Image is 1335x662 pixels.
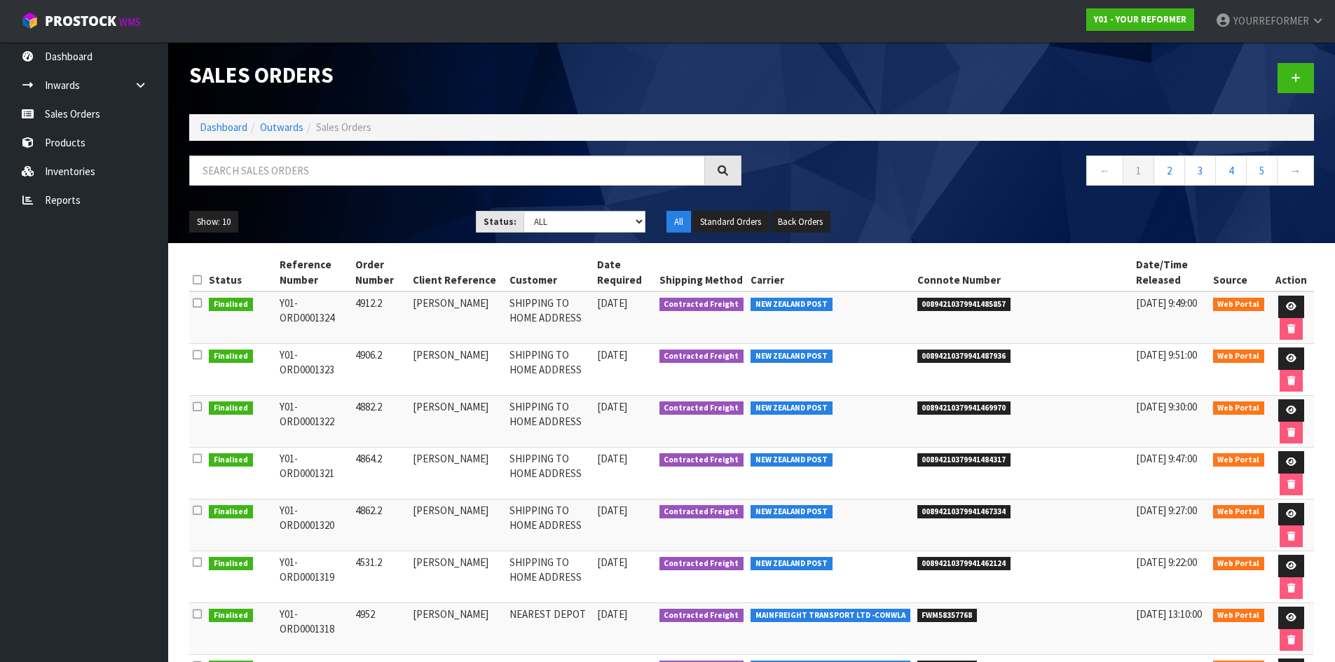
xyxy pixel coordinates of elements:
[189,156,705,186] input: Search sales orders
[1136,452,1197,465] span: [DATE] 9:47:00
[209,298,253,312] span: Finalised
[316,120,371,134] span: Sales Orders
[1210,254,1268,291] th: Source
[594,254,655,291] th: Date Required
[597,556,627,569] span: [DATE]
[770,211,830,233] button: Back Orders
[276,448,352,499] td: Y01-ORD0001321
[597,607,627,621] span: [DATE]
[506,551,594,603] td: SHIPPING TO HOME ADDRESS
[1094,13,1186,25] strong: Y01 - YOUR REFORMER
[659,453,744,467] span: Contracted Freight
[1184,156,1216,186] a: 3
[276,603,352,655] td: Y01-ORD0001318
[276,499,352,551] td: Y01-ORD0001320
[484,216,516,228] strong: Status:
[260,120,303,134] a: Outwards
[692,211,769,233] button: Standard Orders
[1086,156,1123,186] a: ←
[1268,254,1314,291] th: Action
[1136,607,1202,621] span: [DATE] 13:10:00
[409,291,506,344] td: [PERSON_NAME]
[276,254,352,291] th: Reference Number
[1213,505,1265,519] span: Web Portal
[751,609,910,623] span: MAINFREIGHT TRANSPORT LTD -CONWLA
[352,499,409,551] td: 4862.2
[506,291,594,344] td: SHIPPING TO HOME ADDRESS
[352,291,409,344] td: 4912.2
[200,120,247,134] a: Dashboard
[1246,156,1278,186] a: 5
[917,557,1011,571] span: 00894210379941462124
[917,453,1011,467] span: 00894210379941484317
[45,12,116,30] span: ProStock
[659,609,744,623] span: Contracted Freight
[1136,504,1197,517] span: [DATE] 9:27:00
[597,504,627,517] span: [DATE]
[209,557,253,571] span: Finalised
[659,505,744,519] span: Contracted Freight
[1123,156,1154,186] a: 1
[1277,156,1314,186] a: →
[409,448,506,499] td: [PERSON_NAME]
[917,401,1011,415] span: 00894210379941469970
[276,291,352,344] td: Y01-ORD0001324
[659,401,744,415] span: Contracted Freight
[917,505,1011,519] span: 00894210379941467334
[209,505,253,519] span: Finalised
[409,499,506,551] td: [PERSON_NAME]
[751,350,833,364] span: NEW ZEALAND POST
[659,557,744,571] span: Contracted Freight
[666,211,691,233] button: All
[597,400,627,413] span: [DATE]
[914,254,1133,291] th: Connote Number
[506,448,594,499] td: SHIPPING TO HOME ADDRESS
[209,350,253,364] span: Finalised
[597,452,627,465] span: [DATE]
[209,609,253,623] span: Finalised
[1136,296,1197,310] span: [DATE] 9:49:00
[409,254,506,291] th: Client Reference
[352,344,409,396] td: 4906.2
[352,448,409,499] td: 4864.2
[751,401,833,415] span: NEW ZEALAND POST
[352,396,409,448] td: 4882.2
[209,401,253,415] span: Finalised
[1213,401,1265,415] span: Web Portal
[917,350,1011,364] span: 00894210379941487936
[1213,609,1265,623] span: Web Portal
[1213,350,1265,364] span: Web Portal
[917,609,978,623] span: FWM58357768
[747,254,914,291] th: Carrier
[1153,156,1185,186] a: 2
[209,453,253,467] span: Finalised
[276,344,352,396] td: Y01-ORD0001323
[762,156,1315,190] nav: Page navigation
[352,551,409,603] td: 4531.2
[189,211,238,233] button: Show: 10
[1136,348,1197,361] span: [DATE] 9:51:00
[751,298,833,312] span: NEW ZEALAND POST
[656,254,748,291] th: Shipping Method
[21,12,39,29] img: cube-alt.png
[119,15,141,29] small: WMS
[751,453,833,467] span: NEW ZEALAND POST
[352,603,409,655] td: 4952
[189,63,741,87] h1: Sales Orders
[1233,14,1309,27] span: YOURREFORMER
[917,298,1011,312] span: 00894210379941485857
[352,254,409,291] th: Order Number
[751,505,833,519] span: NEW ZEALAND POST
[276,551,352,603] td: Y01-ORD0001319
[1132,254,1210,291] th: Date/Time Released
[1213,298,1265,312] span: Web Portal
[409,551,506,603] td: [PERSON_NAME]
[1215,156,1247,186] a: 4
[409,603,506,655] td: [PERSON_NAME]
[506,603,594,655] td: NEAREST DEPOT
[659,350,744,364] span: Contracted Freight
[597,296,627,310] span: [DATE]
[506,396,594,448] td: SHIPPING TO HOME ADDRESS
[409,344,506,396] td: [PERSON_NAME]
[506,254,594,291] th: Customer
